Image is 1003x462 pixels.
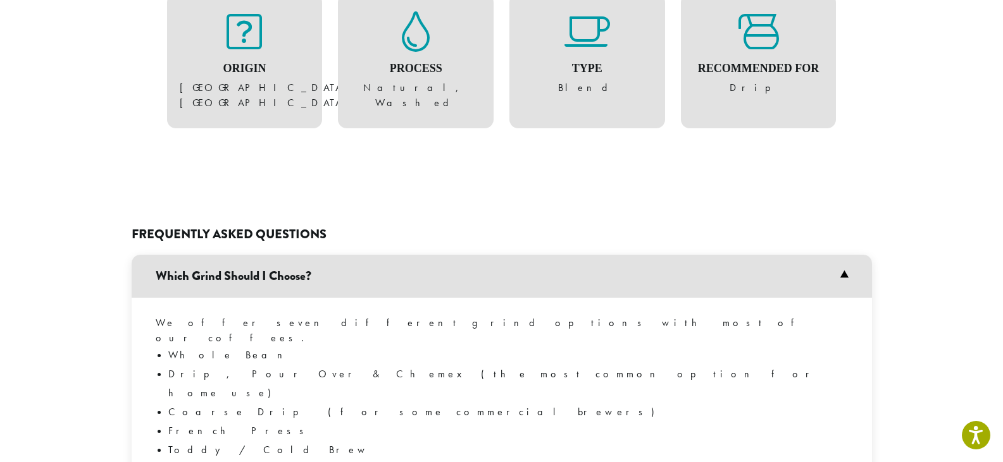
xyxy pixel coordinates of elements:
[694,62,824,76] h4: Recommended For
[168,422,848,441] li: French Press
[168,441,848,459] li: Toddy / Cold Brew
[168,346,848,365] li: Whole Bean
[180,62,310,76] h4: Origin
[132,227,872,242] h2: Frequently Asked Questions
[168,365,848,403] li: Drip, Pour Over & Chemex (the most common option for home use)
[351,62,481,76] h4: Process
[522,62,652,76] h4: Type
[168,403,848,422] li: Coarse Drip (for some commercial brewers)
[522,11,652,96] figure: Blend
[351,11,481,111] figure: Natural, Washed
[132,255,872,298] h3: Which Grind Should I Choose?
[694,11,824,96] figure: Drip
[180,11,310,111] figure: [GEOGRAPHIC_DATA], [GEOGRAPHIC_DATA]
